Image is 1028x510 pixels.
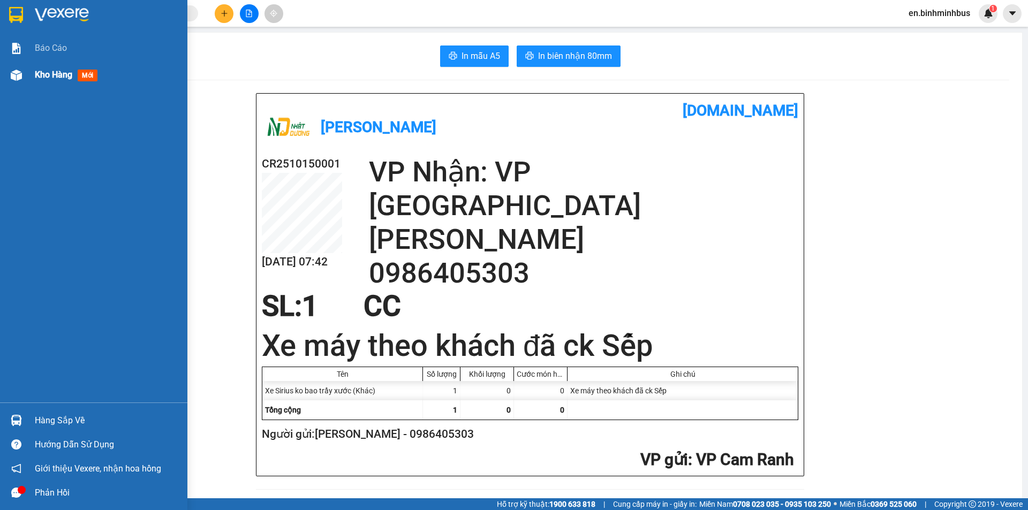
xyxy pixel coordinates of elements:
[462,49,500,63] span: In mẫu A5
[991,5,995,12] span: 1
[984,9,993,18] img: icon-new-feature
[262,155,342,173] h2: CR2510150001
[460,381,514,400] div: 0
[11,488,21,498] span: message
[11,70,22,81] img: warehouse-icon
[507,406,511,414] span: 0
[11,43,22,54] img: solution-icon
[871,500,917,508] strong: 0369 525 060
[240,4,259,23] button: file-add
[640,450,688,469] span: VP gửi
[570,370,795,378] div: Ghi chú
[11,415,22,426] img: warehouse-icon
[265,370,420,378] div: Tên
[699,498,831,510] span: Miền Nam
[440,45,509,67] button: printerIn mẫu A5
[215,4,233,23] button: plus
[449,51,457,62] span: printer
[302,290,318,323] span: 1
[517,370,564,378] div: Cước món hàng
[463,370,511,378] div: Khối lượng
[538,49,612,63] span: In biên nhận 80mm
[9,7,23,23] img: logo-vxr
[568,381,798,400] div: Xe máy theo khách đã ck Sếp
[426,370,457,378] div: Số lượng
[603,498,605,510] span: |
[497,498,595,510] span: Hỗ trợ kỹ thuật:
[35,70,72,80] span: Kho hàng
[262,325,798,367] h1: Xe máy theo khách đã ck Sếp
[35,413,179,429] div: Hàng sắp về
[517,45,621,67] button: printerIn biên nhận 80mm
[1008,9,1017,18] span: caret-down
[549,500,595,508] strong: 1900 633 818
[357,290,407,322] div: CC
[262,253,342,271] h2: [DATE] 07:42
[369,256,798,290] h2: 0986405303
[321,118,436,136] b: [PERSON_NAME]
[525,51,534,62] span: printer
[969,500,976,508] span: copyright
[840,498,917,510] span: Miền Bắc
[369,155,798,223] h2: VP Nhận: VP [GEOGRAPHIC_DATA]
[262,290,302,323] span: SL:
[78,70,97,81] span: mới
[514,381,568,400] div: 0
[262,102,315,155] img: logo.jpg
[733,500,831,508] strong: 0708 023 035 - 0935 103 250
[245,10,253,17] span: file-add
[613,498,697,510] span: Cung cấp máy in - giấy in:
[35,462,161,475] span: Giới thiệu Vexere, nhận hoa hồng
[423,381,460,400] div: 1
[560,406,564,414] span: 0
[35,437,179,453] div: Hướng dẫn sử dụng
[35,485,179,501] div: Phản hồi
[369,223,798,256] h2: [PERSON_NAME]
[453,406,457,414] span: 1
[270,10,277,17] span: aim
[262,381,423,400] div: Xe Sirius ko bao trầy xước (Khác)
[11,463,21,474] span: notification
[683,102,798,119] b: [DOMAIN_NAME]
[262,449,794,471] h2: : VP Cam Ranh
[900,6,979,20] span: en.binhminhbus
[989,5,997,12] sup: 1
[221,10,228,17] span: plus
[262,425,794,443] h2: Người gửi: [PERSON_NAME] - 0986405303
[834,502,837,506] span: ⚪️
[11,439,21,450] span: question-circle
[264,4,283,23] button: aim
[1003,4,1022,23] button: caret-down
[35,41,67,55] span: Báo cáo
[265,406,301,414] span: Tổng cộng
[925,498,926,510] span: |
